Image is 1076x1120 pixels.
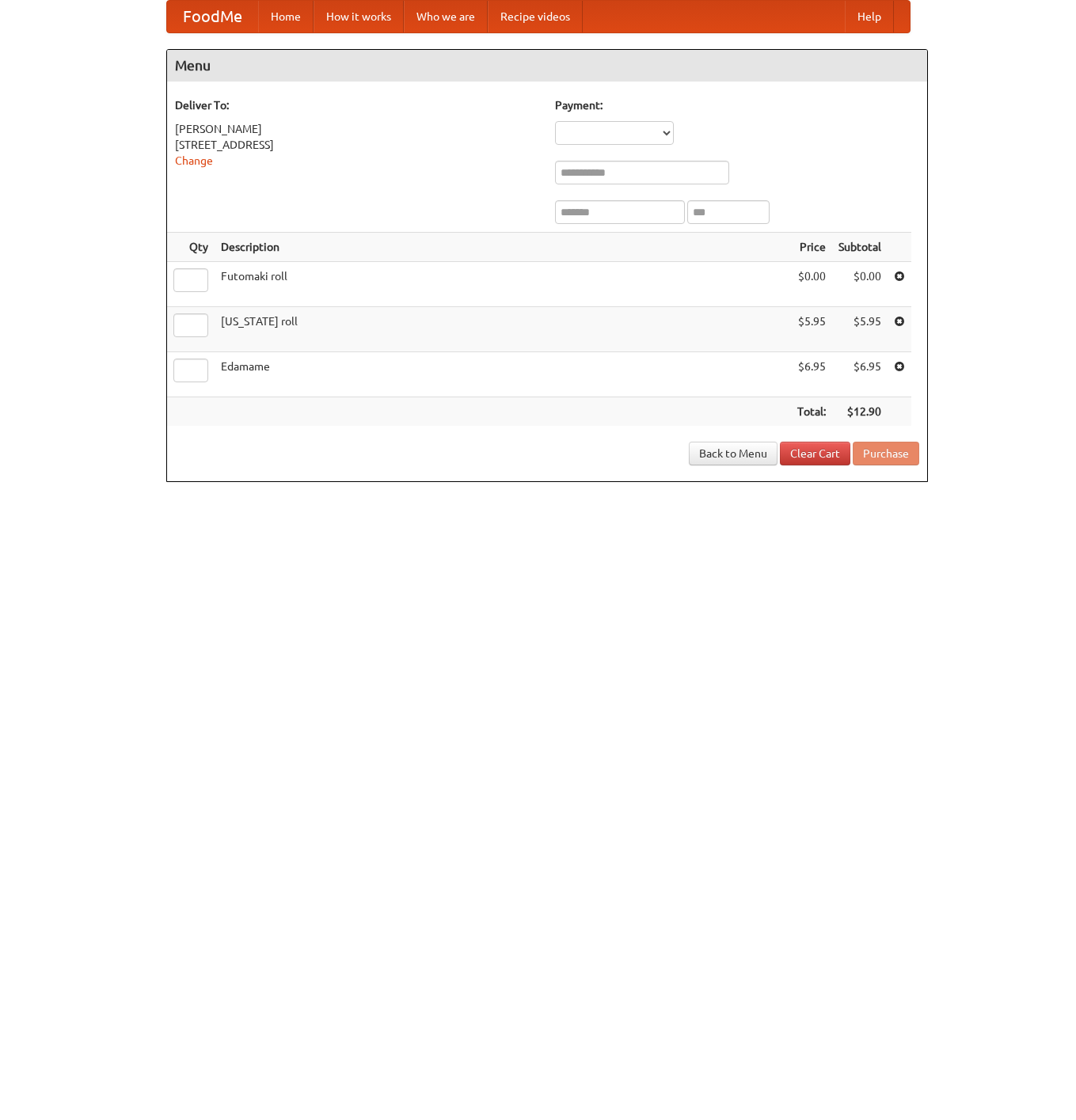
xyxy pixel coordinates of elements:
[845,1,894,32] a: Help
[215,262,791,307] td: Futomaki roll
[175,121,539,137] div: [PERSON_NAME]
[215,352,791,397] td: Edamame
[167,233,215,262] th: Qty
[488,1,583,32] a: Recipe videos
[832,233,888,262] th: Subtotal
[832,352,888,397] td: $6.95
[832,307,888,352] td: $5.95
[832,397,888,427] th: $12.90
[258,1,314,32] a: Home
[215,307,791,352] td: [US_STATE] roll
[791,352,832,397] td: $6.95
[791,262,832,307] td: $0.00
[175,97,539,113] h5: Deliver To:
[314,1,404,32] a: How it works
[404,1,488,32] a: Who we are
[689,442,778,465] a: Back to Menu
[853,442,919,465] button: Purchase
[780,442,850,465] a: Clear Cart
[791,233,832,262] th: Price
[791,397,832,427] th: Total:
[555,97,919,113] h5: Payment:
[832,262,888,307] td: $0.00
[175,154,213,167] a: Change
[215,233,791,262] th: Description
[791,307,832,352] td: $5.95
[167,1,258,32] a: FoodMe
[175,137,539,153] div: [STREET_ADDRESS]
[167,50,927,82] h4: Menu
